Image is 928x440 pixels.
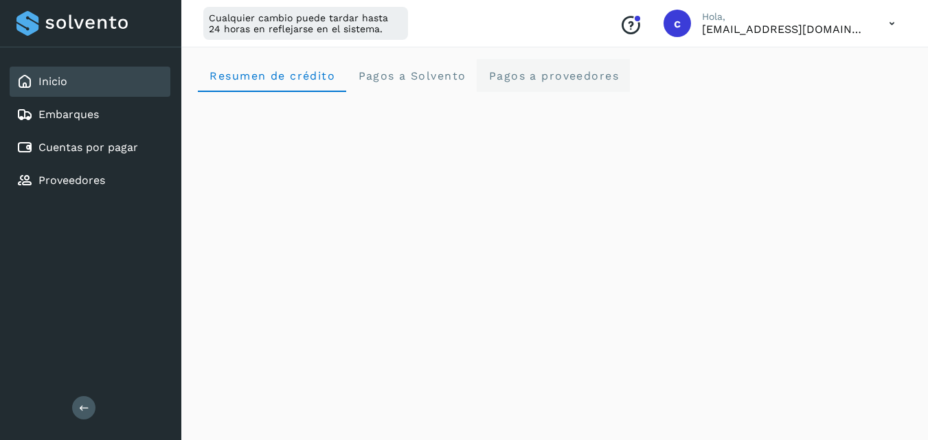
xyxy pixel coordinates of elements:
[702,23,867,36] p: contabilidad5@easo.com
[38,141,138,154] a: Cuentas por pagar
[488,69,619,82] span: Pagos a proveedores
[203,7,408,40] div: Cualquier cambio puede tardar hasta 24 horas en reflejarse en el sistema.
[702,11,867,23] p: Hola,
[10,165,170,196] div: Proveedores
[209,69,335,82] span: Resumen de crédito
[10,100,170,130] div: Embarques
[38,174,105,187] a: Proveedores
[10,67,170,97] div: Inicio
[357,69,466,82] span: Pagos a Solvento
[38,108,99,121] a: Embarques
[10,132,170,163] div: Cuentas por pagar
[38,75,67,88] a: Inicio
